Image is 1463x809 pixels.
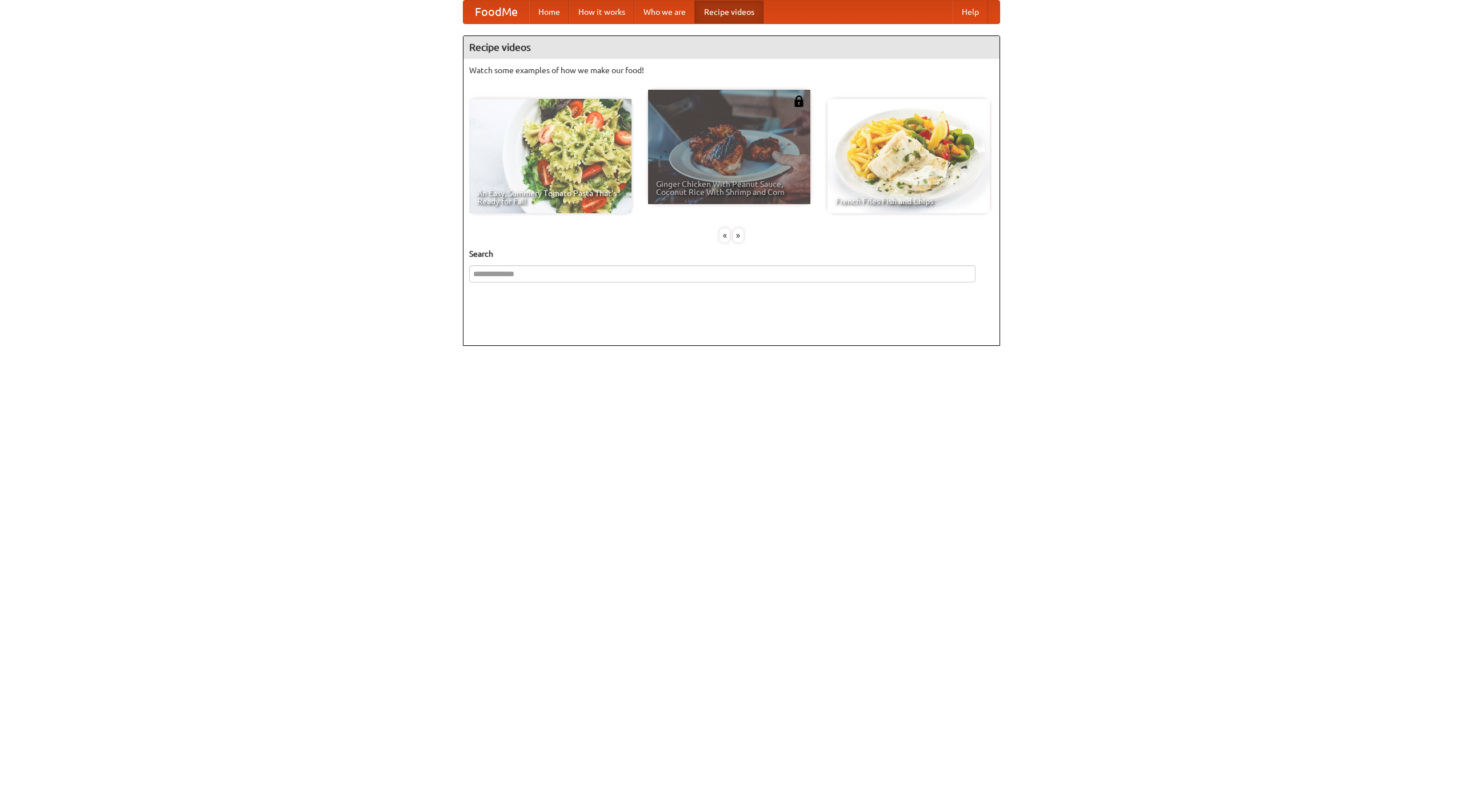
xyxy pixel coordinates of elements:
[828,99,990,213] a: French Fries Fish and Chips
[469,65,994,76] p: Watch some examples of how we make our food!
[477,189,623,205] span: An Easy, Summery Tomato Pasta That's Ready for Fall
[469,99,631,213] a: An Easy, Summery Tomato Pasta That's Ready for Fall
[469,248,994,260] h5: Search
[634,1,695,23] a: Who we are
[529,1,569,23] a: Home
[695,1,764,23] a: Recipe videos
[569,1,634,23] a: How it works
[836,197,982,205] span: French Fries Fish and Chips
[463,1,529,23] a: FoodMe
[793,95,805,107] img: 483408.png
[719,228,730,242] div: «
[953,1,988,23] a: Help
[733,228,744,242] div: »
[463,36,1000,59] h4: Recipe videos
